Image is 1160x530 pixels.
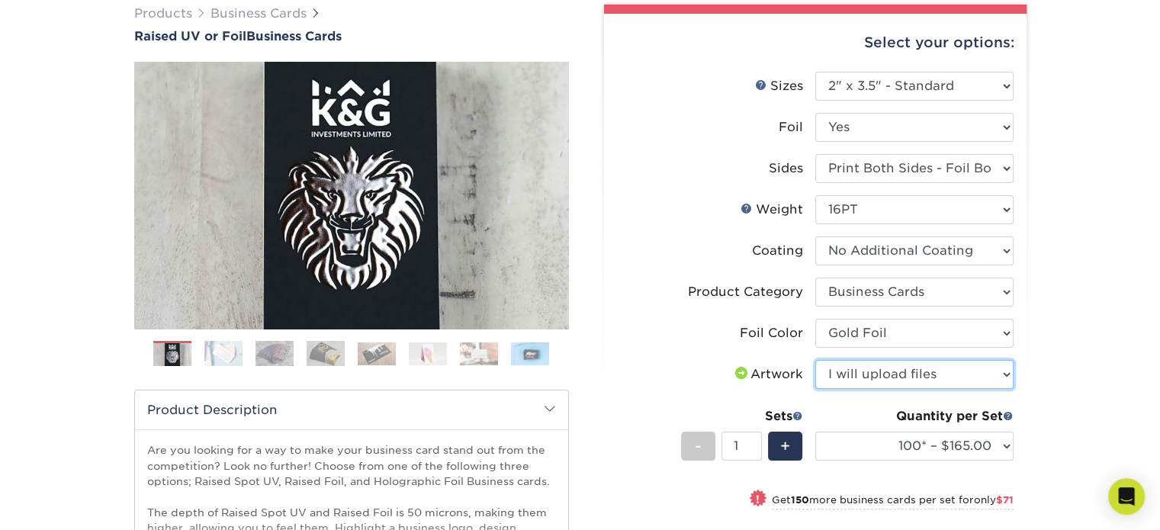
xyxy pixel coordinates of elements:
img: Business Cards 05 [358,342,396,365]
img: Business Cards 01 [153,336,191,374]
div: Sizes [755,77,803,95]
h1: Business Cards [134,29,569,43]
span: $71 [996,494,1014,506]
img: Business Cards 02 [204,341,243,367]
span: Raised UV or Foil [134,29,246,43]
div: Open Intercom Messenger [1108,478,1145,515]
img: Business Cards 03 [255,341,294,367]
div: Artwork [732,365,803,384]
span: only [974,494,1014,506]
div: Coating [752,242,803,260]
div: Weight [741,201,803,219]
img: Business Cards 08 [511,342,549,365]
a: Products [134,6,192,21]
span: ! [756,491,760,507]
img: Business Cards 07 [460,342,498,365]
div: Product Category [688,283,803,301]
small: Get more business cards per set for [772,494,1014,509]
div: Sides [769,159,803,178]
span: + [780,435,790,458]
h2: Product Description [135,390,568,429]
a: Raised UV or FoilBusiness Cards [134,29,569,43]
div: Select your options: [616,14,1014,72]
div: Quantity per Set [815,407,1014,426]
span: - [695,435,702,458]
img: Business Cards 06 [409,342,447,365]
div: Foil Color [740,324,803,342]
div: Sets [681,407,803,426]
img: Business Cards 04 [307,341,345,367]
a: Business Cards [210,6,307,21]
strong: 150 [791,494,809,506]
div: Foil [779,118,803,137]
